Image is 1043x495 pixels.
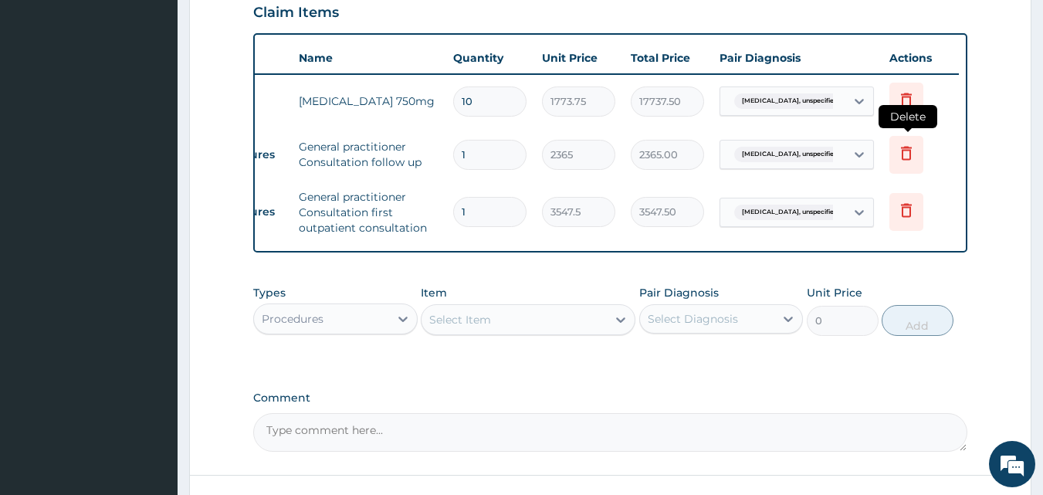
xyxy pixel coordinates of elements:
[879,105,937,128] span: Delete
[291,86,445,117] td: [MEDICAL_DATA] 750mg
[712,42,882,73] th: Pair Diagnosis
[80,86,259,107] div: Chat with us now
[623,42,712,73] th: Total Price
[291,131,445,178] td: General practitioner Consultation follow up
[639,285,719,300] label: Pair Diagnosis
[734,93,846,109] span: [MEDICAL_DATA], unspecified
[90,149,213,305] span: We're online!
[291,181,445,243] td: General practitioner Consultation first outpatient consultation
[291,42,445,73] th: Name
[734,205,846,220] span: [MEDICAL_DATA], unspecified
[262,311,323,327] div: Procedures
[882,42,959,73] th: Actions
[29,77,63,116] img: d_794563401_company_1708531726252_794563401
[8,331,294,385] textarea: Type your message and hit 'Enter'
[445,42,534,73] th: Quantity
[253,286,286,300] label: Types
[534,42,623,73] th: Unit Price
[253,8,290,45] div: Minimize live chat window
[253,5,339,22] h3: Claim Items
[734,147,846,162] span: [MEDICAL_DATA], unspecified
[429,312,491,327] div: Select Item
[882,305,953,336] button: Add
[253,392,968,405] label: Comment
[648,311,738,327] div: Select Diagnosis
[421,285,447,300] label: Item
[807,285,862,300] label: Unit Price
